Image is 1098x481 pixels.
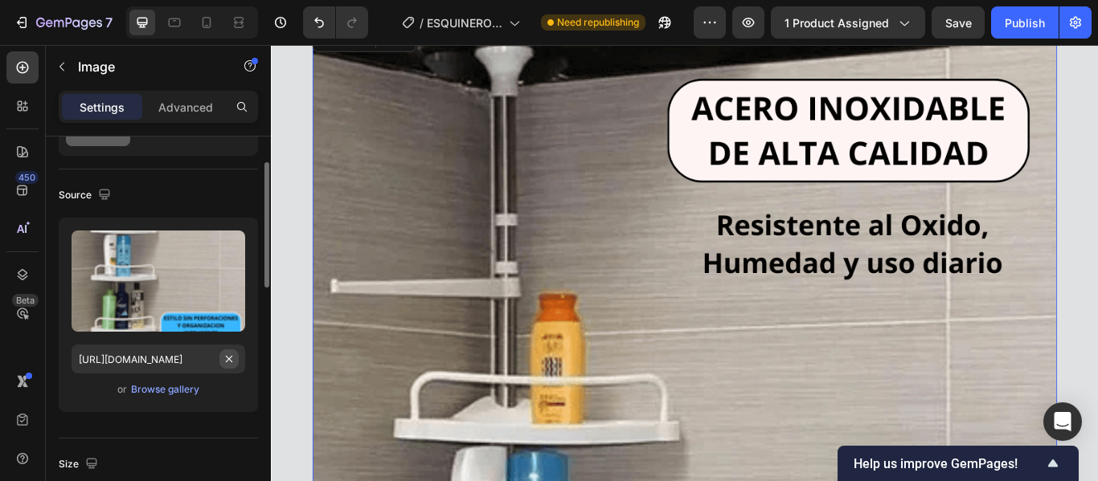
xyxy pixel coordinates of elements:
[6,6,120,39] button: 7
[158,99,213,116] p: Advanced
[427,14,502,31] span: ESQUINERO DE DUCHA
[15,171,39,184] div: 450
[271,45,1098,481] iframe: Design area
[59,454,101,475] div: Size
[59,185,114,206] div: Source
[72,344,245,373] input: https://example.com/image.jpg
[72,230,245,332] img: preview-image
[12,294,39,307] div: Beta
[303,6,368,39] div: Undo/Redo
[945,16,972,30] span: Save
[1005,14,1045,31] div: Publish
[785,14,889,31] span: 1 product assigned
[130,381,200,397] button: Browse gallery
[991,6,1059,39] button: Publish
[80,99,125,116] p: Settings
[78,57,215,76] p: Image
[771,6,925,39] button: 1 product assigned
[117,380,127,399] span: or
[420,14,424,31] span: /
[932,6,985,39] button: Save
[557,15,639,30] span: Need republishing
[105,13,113,32] p: 7
[854,456,1043,471] span: Help us improve GemPages!
[131,382,199,397] div: Browse gallery
[854,454,1063,473] button: Show survey - Help us improve GemPages!
[1043,402,1082,441] div: Open Intercom Messenger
